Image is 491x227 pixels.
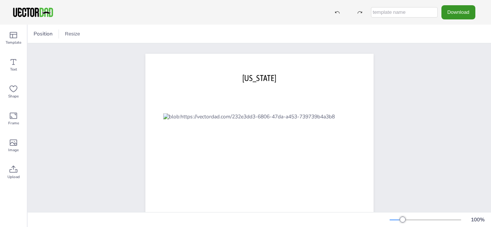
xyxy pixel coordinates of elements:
[469,216,487,223] div: 100 %
[10,66,17,72] span: Text
[7,174,20,180] span: Upload
[8,147,19,153] span: Image
[371,7,438,18] input: template name
[12,7,54,18] img: VectorDad-1.png
[8,93,19,99] span: Shape
[62,28,83,40] button: Resize
[32,30,54,37] span: Position
[6,40,21,46] span: Template
[441,5,475,19] button: Download
[242,73,276,83] span: [US_STATE]
[8,120,19,126] span: Frame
